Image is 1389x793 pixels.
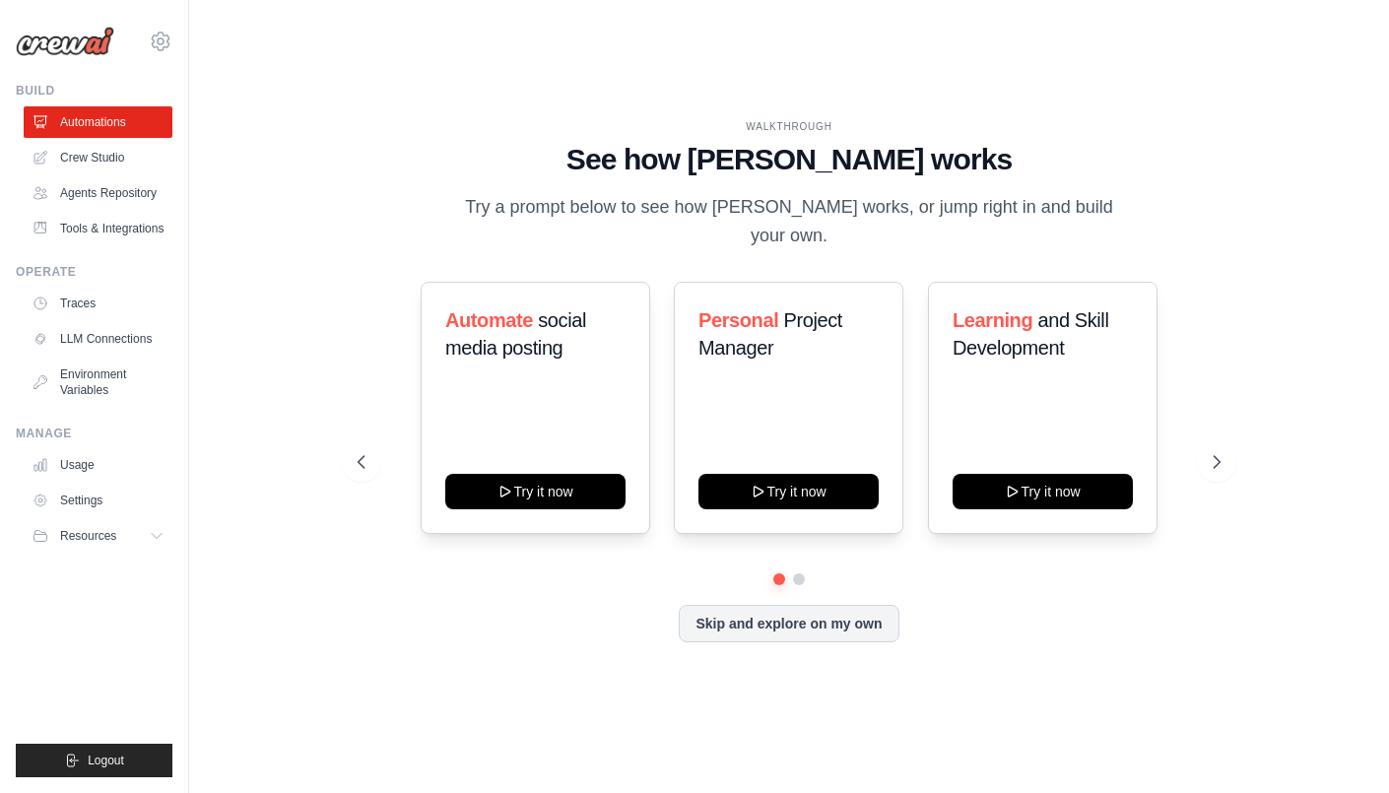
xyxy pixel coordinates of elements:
[953,309,1108,359] span: and Skill Development
[24,106,172,138] a: Automations
[16,264,172,280] div: Operate
[24,449,172,481] a: Usage
[679,605,898,642] button: Skip and explore on my own
[698,474,879,509] button: Try it now
[458,193,1120,251] p: Try a prompt below to see how [PERSON_NAME] works, or jump right in and build your own.
[953,309,1032,331] span: Learning
[60,528,116,544] span: Resources
[24,520,172,552] button: Resources
[445,474,626,509] button: Try it now
[16,426,172,441] div: Manage
[698,309,778,331] span: Personal
[24,142,172,173] a: Crew Studio
[16,744,172,777] button: Logout
[953,474,1133,509] button: Try it now
[24,213,172,244] a: Tools & Integrations
[24,177,172,209] a: Agents Repository
[445,309,533,331] span: Automate
[16,27,114,56] img: Logo
[358,142,1220,177] h1: See how [PERSON_NAME] works
[24,359,172,406] a: Environment Variables
[88,753,124,768] span: Logout
[24,485,172,516] a: Settings
[24,323,172,355] a: LLM Connections
[358,119,1220,134] div: WALKTHROUGH
[16,83,172,99] div: Build
[24,288,172,319] a: Traces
